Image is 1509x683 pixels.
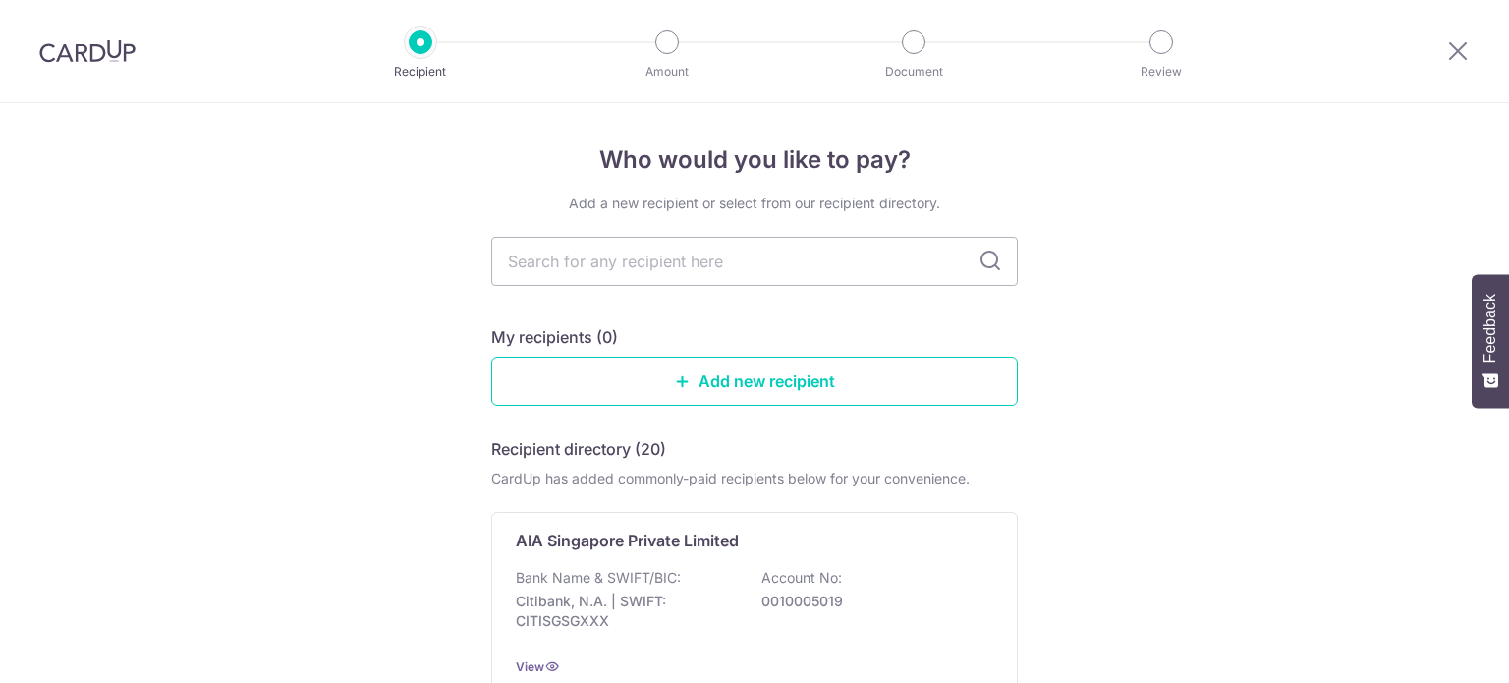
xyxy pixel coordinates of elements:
div: Add a new recipient or select from our recipient directory. [491,194,1018,213]
input: Search for any recipient here [491,237,1018,286]
h5: Recipient directory (20) [491,437,666,461]
p: Review [1089,62,1234,82]
button: Feedback - Show survey [1472,274,1509,408]
p: Account No: [761,568,842,588]
p: AIA Singapore Private Limited [516,529,739,552]
iframe: Opens a widget where you can find more information [1383,624,1489,673]
div: CardUp has added commonly-paid recipients below for your convenience. [491,469,1018,488]
p: 0010005019 [761,592,981,611]
p: Document [841,62,986,82]
h4: Who would you like to pay? [491,142,1018,178]
img: CardUp [39,39,136,63]
span: Feedback [1481,294,1499,363]
a: View [516,659,544,674]
p: Bank Name & SWIFT/BIC: [516,568,681,588]
p: Amount [594,62,740,82]
p: Citibank, N.A. | SWIFT: CITISGSGXXX [516,592,736,631]
p: Recipient [348,62,493,82]
a: Add new recipient [491,357,1018,406]
h5: My recipients (0) [491,325,618,349]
